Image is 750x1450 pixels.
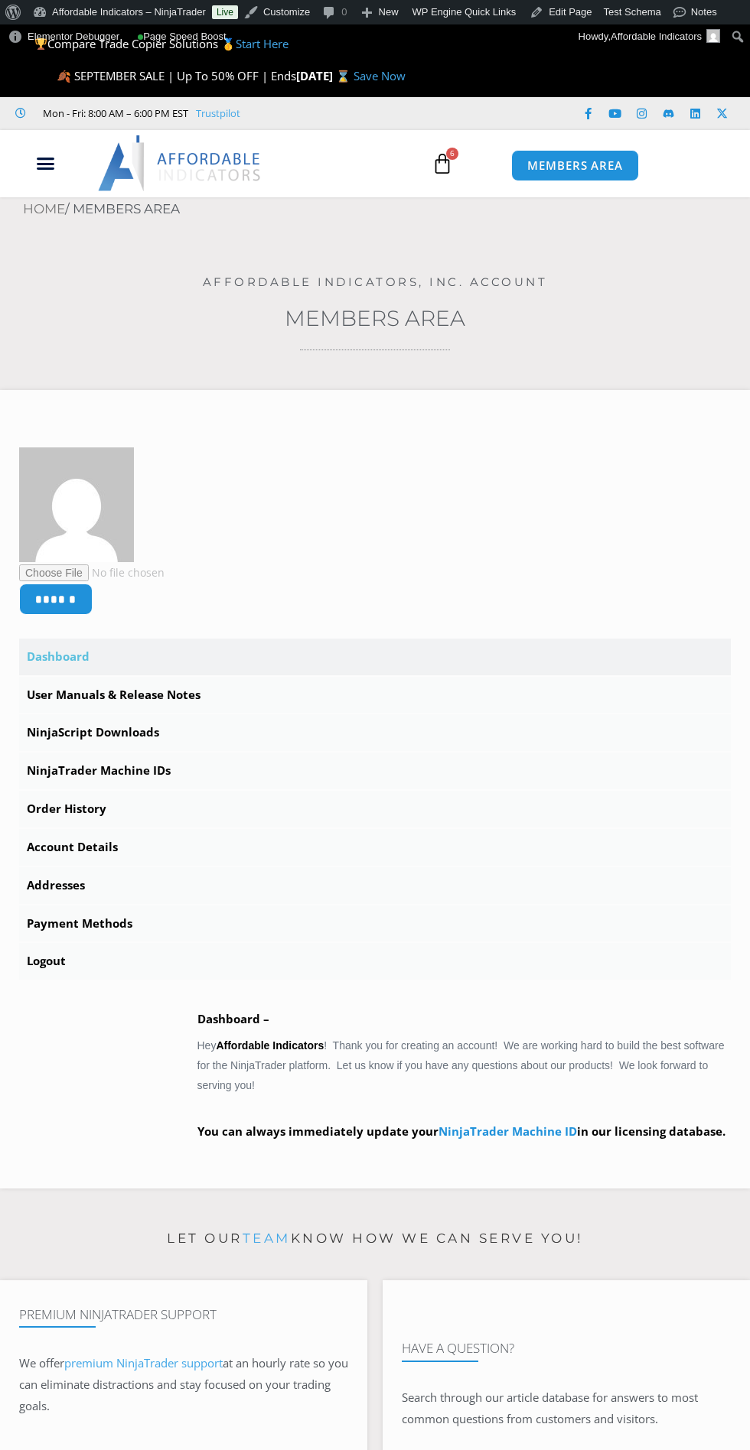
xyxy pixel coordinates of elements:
a: Home [23,201,65,216]
a: Save Now [354,68,406,83]
a: NinjaTrader Machine IDs [19,753,731,789]
strong: You can always immediately update your in our licensing database. [197,1123,726,1139]
span: 🍂 SEPTEMBER SALE | Up To 50% OFF | Ends [57,68,296,83]
a: premium NinjaTrader support [64,1355,223,1370]
span: Mon - Fri: 8:00 AM – 6:00 PM EST [39,104,188,122]
strong: [DATE] ⌛ [296,68,354,83]
a: Account Details [19,829,731,866]
a: Dashboard [19,639,731,675]
a: Trustpilot [196,104,240,122]
a: 6 [409,141,476,186]
p: Search through our article database for answers to most common questions from customers and visit... [402,1387,731,1430]
h4: Premium NinjaTrader Support [19,1307,348,1322]
a: Start Here [236,36,289,51]
h4: Have A Question? [402,1341,731,1356]
nav: Breadcrumb [23,197,750,222]
div: Menu Toggle [8,149,83,178]
nav: Account pages [19,639,731,980]
a: NinjaTrader Machine ID [439,1123,577,1139]
span: MEMBERS AREA [527,160,623,171]
a: Members Area [285,305,465,331]
a: Page Speed Boost [127,24,233,49]
span: at an hourly rate so you can eliminate distractions and stay focused on your trading goals. [19,1355,348,1413]
b: Dashboard – [197,1011,269,1026]
a: Payment Methods [19,905,731,942]
a: Addresses [19,867,731,904]
a: User Manuals & Release Notes [19,677,731,714]
span: 6 [446,148,458,160]
img: f76b2c954c91ccb298ea17e82a9e6c3d168cdca6d2be3a111b29e2d6aa75f91f [19,447,134,562]
span: Affordable Indicators [611,31,702,42]
a: Howdy, [573,24,726,49]
a: Logout [19,943,731,980]
strong: Affordable Indicators [216,1039,324,1052]
div: Hey ! Thank you for creating an account! We are working hard to build the best software for the N... [197,1009,732,1164]
a: Live [212,5,238,19]
a: Order History [19,791,731,827]
a: Affordable Indicators, Inc. Account [203,275,548,289]
a: MEMBERS AREA [511,150,639,181]
a: team [243,1231,291,1246]
span: We offer [19,1355,64,1370]
a: NinjaScript Downloads [19,714,731,751]
img: LogoAI | Affordable Indicators – NinjaTrader [98,135,262,190]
